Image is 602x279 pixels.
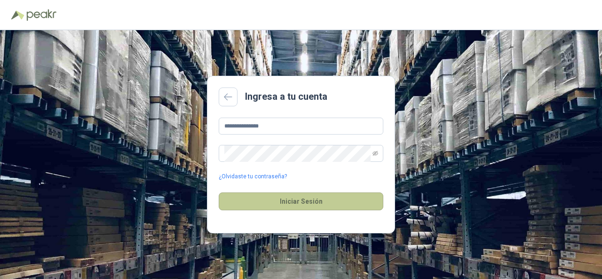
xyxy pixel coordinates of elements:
[372,151,378,156] span: eye-invisible
[11,10,24,20] img: Logo
[26,9,56,21] img: Peakr
[219,172,287,181] a: ¿Olvidaste tu contraseña?
[245,89,327,104] h2: Ingresa a tu cuenta
[219,192,383,210] button: Iniciar Sesión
